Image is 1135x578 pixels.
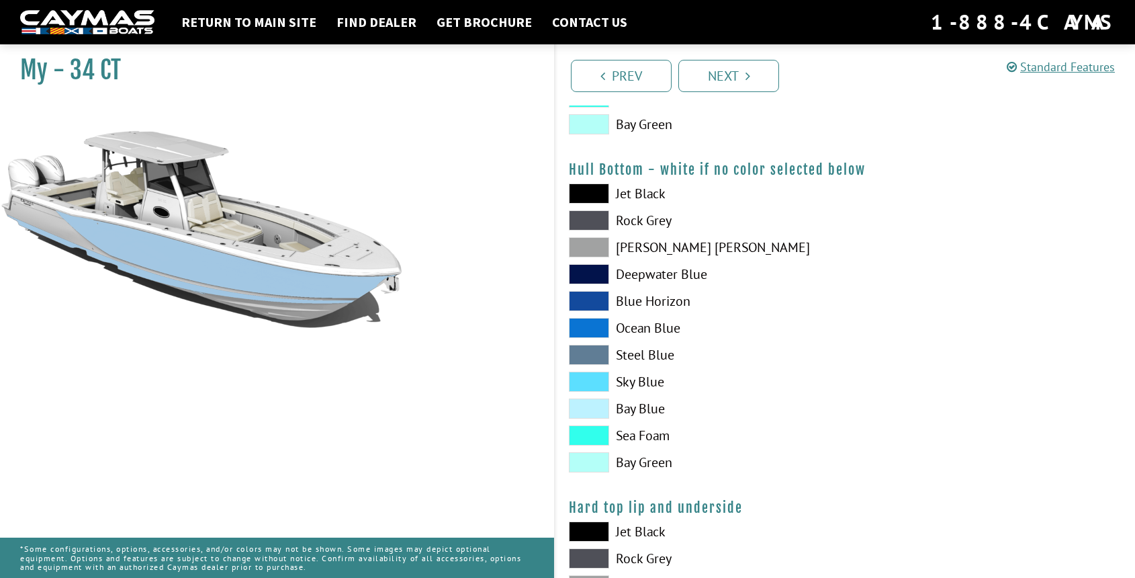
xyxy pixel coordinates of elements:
label: Bay Green [569,114,832,134]
h4: Hard top lip and underside [569,499,1122,516]
h1: My - 34 CT [20,55,520,85]
label: Ocean Blue [569,318,832,338]
h4: Hull Bottom - white if no color selected below [569,161,1122,178]
a: Next [678,60,779,92]
label: Sky Blue [569,372,832,392]
label: Sea Foam [569,425,832,446]
label: Deepwater Blue [569,264,832,284]
label: Bay Green [569,452,832,472]
label: Steel Blue [569,345,832,365]
p: *Some configurations, options, accessories, and/or colors may not be shown. Some images may depic... [20,538,534,578]
a: Contact Us [545,13,634,31]
label: Jet Black [569,522,832,542]
img: white-logo-c9c8dbefe5ff5ceceb0f0178aa75bf4bb51f6bca0971e226c86eb53dfe498488.png [20,10,154,35]
a: Prev [571,60,672,92]
div: 1-888-4CAYMAS [931,7,1115,37]
label: [PERSON_NAME] [PERSON_NAME] [569,237,832,257]
label: Blue Horizon [569,291,832,311]
label: Rock Grey [569,210,832,231]
a: Get Brochure [430,13,539,31]
label: Rock Grey [569,548,832,569]
label: Jet Black [569,183,832,204]
a: Return to main site [175,13,323,31]
a: Standard Features [1007,59,1115,75]
ul: Pagination [567,58,1135,92]
a: Find Dealer [330,13,423,31]
label: Bay Blue [569,399,832,419]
